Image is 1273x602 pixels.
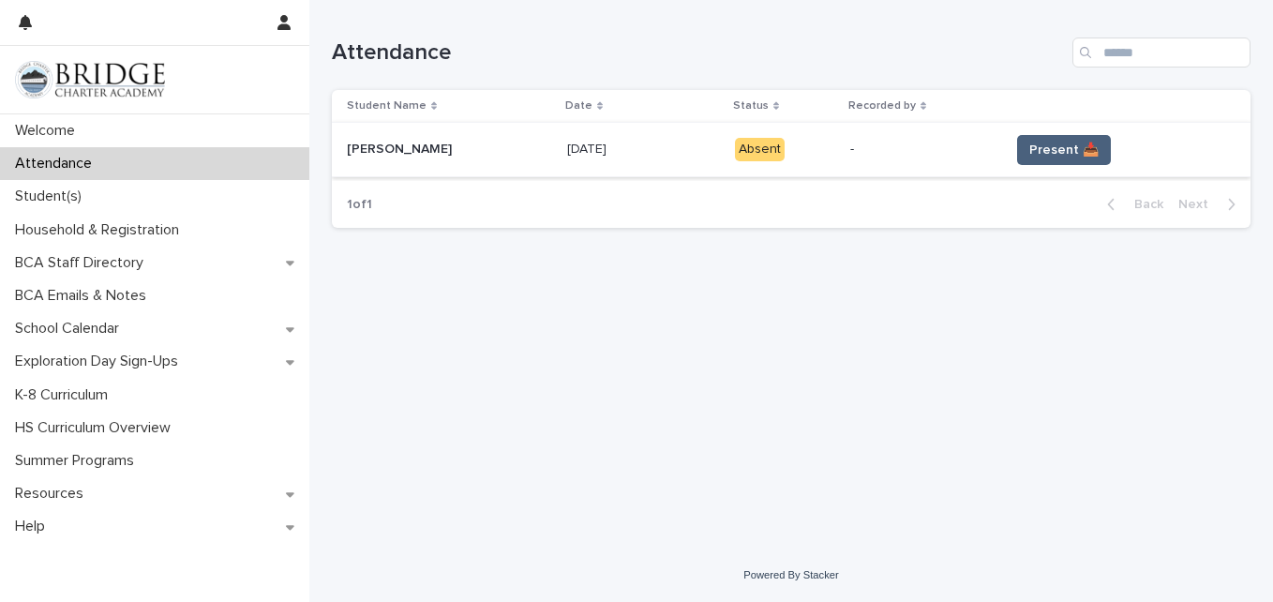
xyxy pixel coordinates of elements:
[850,142,995,158] p: -
[743,569,838,580] a: Powered By Stacker
[347,96,427,116] p: Student Name
[7,188,97,205] p: Student(s)
[1092,196,1171,213] button: Back
[7,353,193,370] p: Exploration Day Sign-Ups
[7,320,134,338] p: School Calendar
[7,155,107,173] p: Attendance
[332,39,1065,67] h1: Attendance
[7,386,123,404] p: K-8 Curriculum
[733,96,769,116] p: Status
[1171,196,1251,213] button: Next
[7,122,90,140] p: Welcome
[7,221,194,239] p: Household & Registration
[332,123,1251,177] tr: [PERSON_NAME][PERSON_NAME] [DATE][DATE] Absent-Present 📥
[7,254,158,272] p: BCA Staff Directory
[347,138,456,158] p: [PERSON_NAME]
[735,138,785,161] div: Absent
[7,485,98,503] p: Resources
[7,518,60,535] p: Help
[7,287,161,305] p: BCA Emails & Notes
[848,96,916,116] p: Recorded by
[567,138,610,158] p: [DATE]
[1072,38,1251,68] input: Search
[1017,135,1111,165] button: Present 📥
[332,182,387,228] p: 1 of 1
[1178,198,1220,211] span: Next
[565,96,592,116] p: Date
[1123,198,1163,211] span: Back
[15,61,165,98] img: V1C1m3IdTEidaUdm9Hs0
[1029,141,1099,159] span: Present 📥
[7,452,149,470] p: Summer Programs
[7,419,186,437] p: HS Curriculum Overview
